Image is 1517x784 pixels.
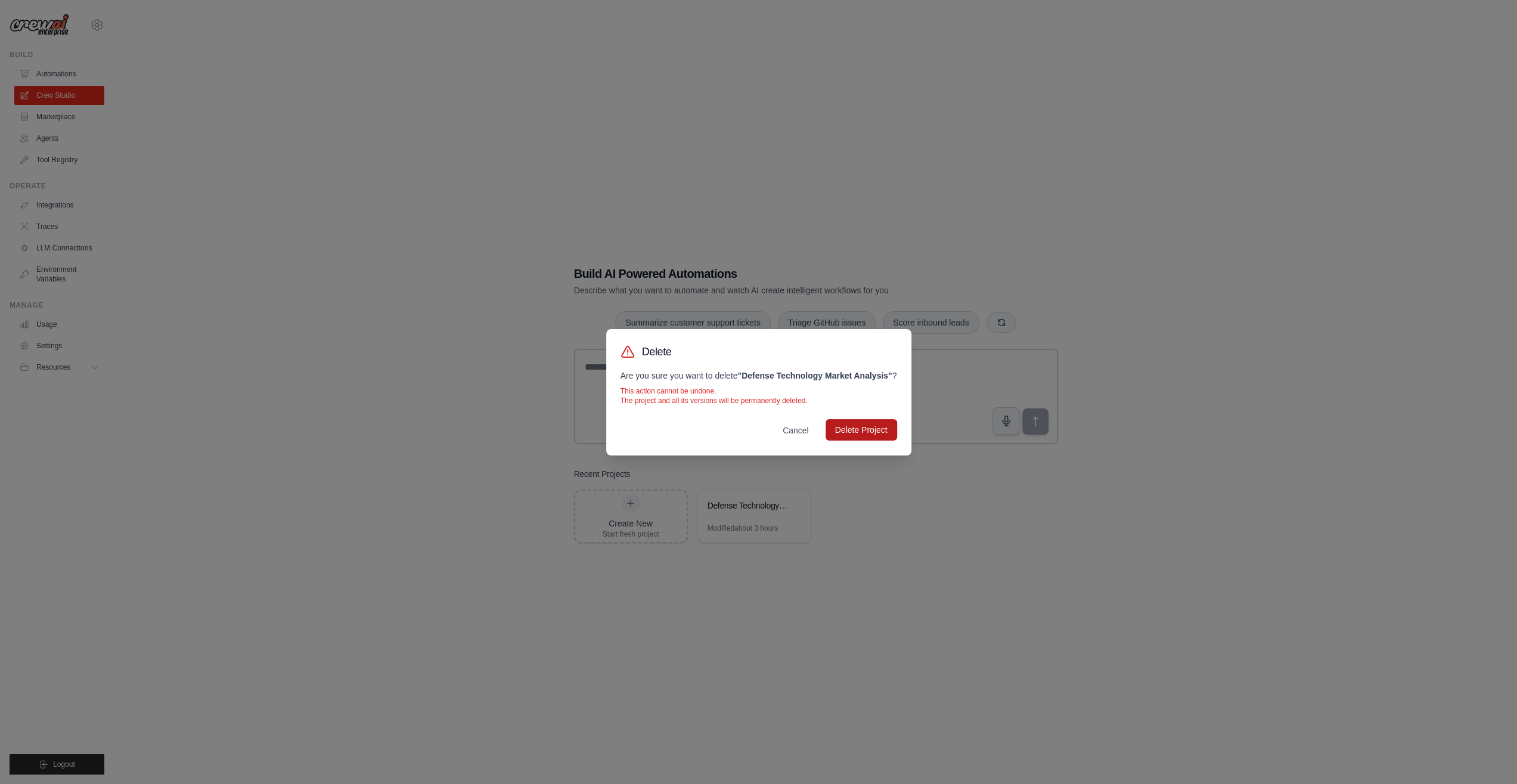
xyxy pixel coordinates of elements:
button: Delete Project [826,419,897,441]
p: This action cannot be undone. [621,386,897,396]
button: Cancel [773,420,818,441]
strong: " Defense Technology Market Analysis " [737,371,892,380]
iframe: Chat Widget [1457,727,1517,784]
h3: Delete [642,343,672,360]
p: The project and all its versions will be permanently deleted. [621,396,897,405]
p: Are you sure you want to delete ? [621,370,897,382]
